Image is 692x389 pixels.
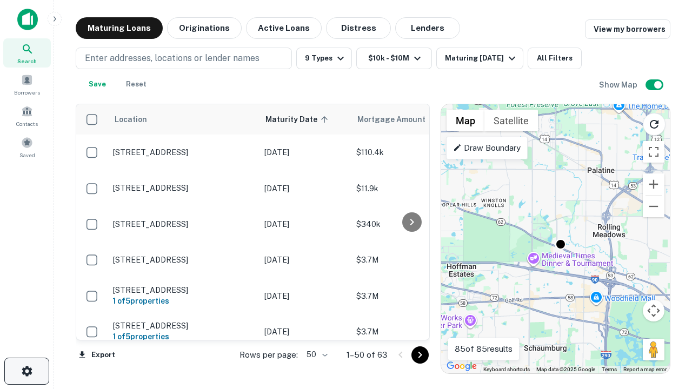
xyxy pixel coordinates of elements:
[356,146,464,158] p: $110.4k
[14,88,40,97] span: Borrowers
[3,70,51,99] a: Borrowers
[113,321,254,331] p: [STREET_ADDRESS]
[395,17,460,39] button: Lenders
[444,359,480,373] img: Google
[17,9,38,30] img: capitalize-icon.png
[17,57,37,65] span: Search
[356,48,432,69] button: $10k - $10M
[167,17,242,39] button: Originations
[599,79,639,91] h6: Show Map
[441,104,670,373] div: 0 0
[85,52,259,65] p: Enter addresses, locations or lender names
[113,219,254,229] p: [STREET_ADDRESS]
[623,366,667,372] a: Report a map error
[113,147,254,157] p: [STREET_ADDRESS]
[643,339,664,360] button: Drag Pegman onto the map to open Street View
[585,19,670,39] a: View my borrowers
[453,142,521,155] p: Draw Boundary
[80,73,115,95] button: Save your search to get updates of matches that match your search criteria.
[19,151,35,159] span: Saved
[356,183,464,194] p: $11.9k
[113,183,254,193] p: [STREET_ADDRESS]
[447,110,484,131] button: Show street map
[347,348,388,361] p: 1–50 of 63
[356,290,464,302] p: $3.7M
[113,255,254,265] p: [STREET_ADDRESS]
[536,366,595,372] span: Map data ©2025 Google
[445,52,518,65] div: Maturing [DATE]
[444,359,480,373] a: Open this area in Google Maps (opens a new window)
[119,73,154,95] button: Reset
[643,113,666,136] button: Reload search area
[326,17,391,39] button: Distress
[264,290,345,302] p: [DATE]
[643,173,664,195] button: Zoom in
[265,113,331,126] span: Maturity Date
[351,104,470,135] th: Mortgage Amount
[302,347,329,363] div: 50
[356,218,464,230] p: $340k
[264,254,345,266] p: [DATE]
[76,17,163,39] button: Maturing Loans
[3,132,51,162] a: Saved
[296,48,352,69] button: 9 Types
[113,285,254,295] p: [STREET_ADDRESS]
[264,183,345,194] p: [DATE]
[643,196,664,217] button: Zoom out
[264,146,345,158] p: [DATE]
[108,104,259,135] th: Location
[113,331,254,343] h6: 1 of 5 properties
[76,48,292,69] button: Enter addresses, locations or lender names
[411,346,429,364] button: Go to next page
[3,101,51,130] a: Contacts
[436,48,523,69] button: Maturing [DATE]
[114,113,147,126] span: Location
[483,366,530,373] button: Keyboard shortcuts
[356,254,464,266] p: $3.7M
[76,347,118,363] button: Export
[259,104,351,135] th: Maturity Date
[528,48,582,69] button: All Filters
[455,343,513,356] p: 85 of 85 results
[16,119,38,128] span: Contacts
[357,113,440,126] span: Mortgage Amount
[264,218,345,230] p: [DATE]
[264,326,345,338] p: [DATE]
[484,110,538,131] button: Show satellite imagery
[356,326,464,338] p: $3.7M
[246,17,322,39] button: Active Loans
[643,141,664,163] button: Toggle fullscreen view
[638,268,692,320] iframe: Chat Widget
[113,295,254,307] h6: 1 of 5 properties
[602,366,617,372] a: Terms (opens in new tab)
[239,348,298,361] p: Rows per page:
[3,38,51,68] a: Search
